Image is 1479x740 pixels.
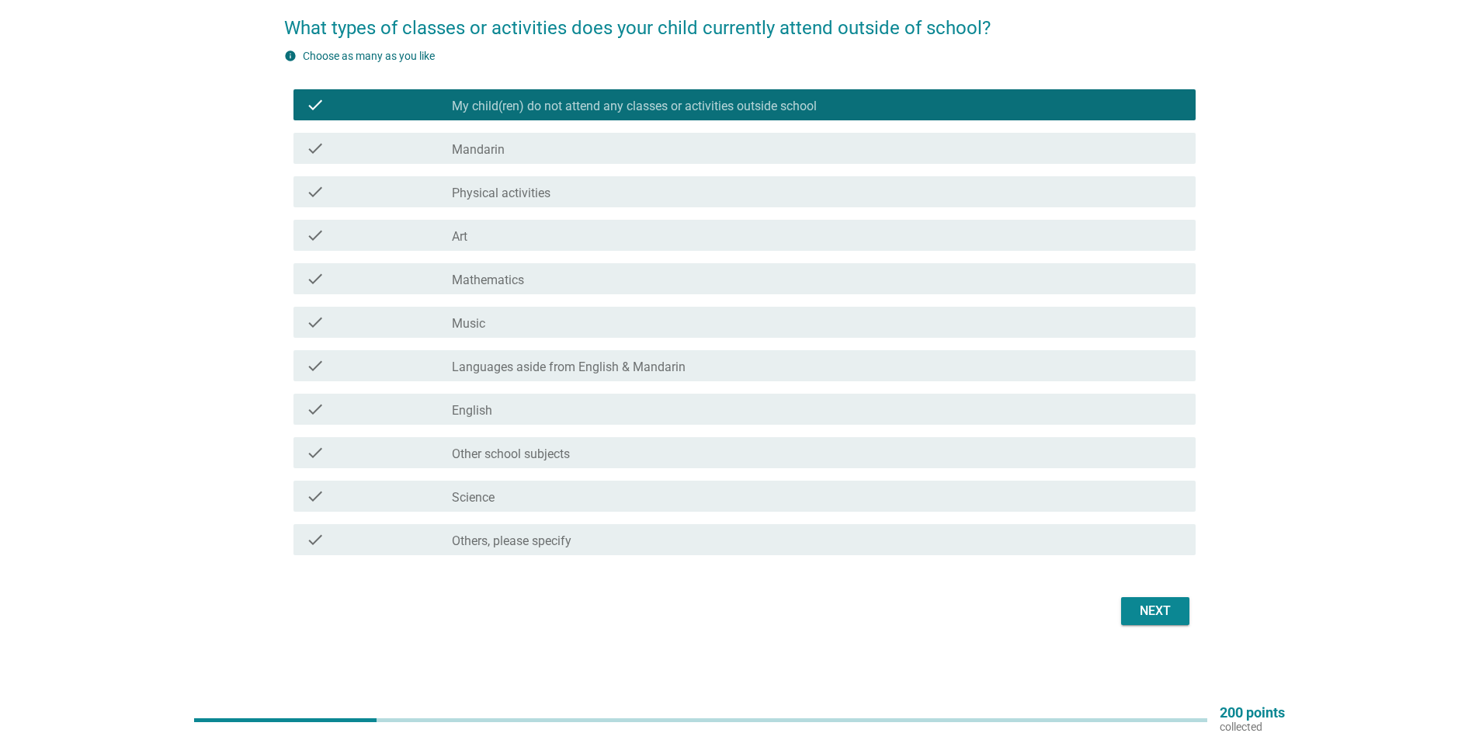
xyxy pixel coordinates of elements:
i: check [306,269,325,288]
label: Choose as many as you like [303,50,435,62]
p: collected [1220,720,1285,734]
label: Physical activities [452,186,550,201]
label: English [452,403,492,419]
i: check [306,487,325,505]
label: Languages aside from English & Mandarin [452,360,686,375]
i: check [306,139,325,158]
i: check [306,226,325,245]
label: Others, please specify [452,533,571,549]
div: Next [1134,602,1177,620]
i: check [306,356,325,375]
label: My child(ren) do not attend any classes or activities outside school [452,99,817,114]
label: Art [452,229,467,245]
i: check [306,530,325,549]
i: check [306,96,325,114]
label: Music [452,316,485,332]
i: info [284,50,297,62]
label: Mathematics [452,273,524,288]
i: check [306,443,325,462]
label: Other school subjects [452,446,570,462]
i: check [306,400,325,419]
label: Science [452,490,495,505]
i: check [306,313,325,332]
label: Mandarin [452,142,505,158]
button: Next [1121,597,1189,625]
i: check [306,182,325,201]
p: 200 points [1220,706,1285,720]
